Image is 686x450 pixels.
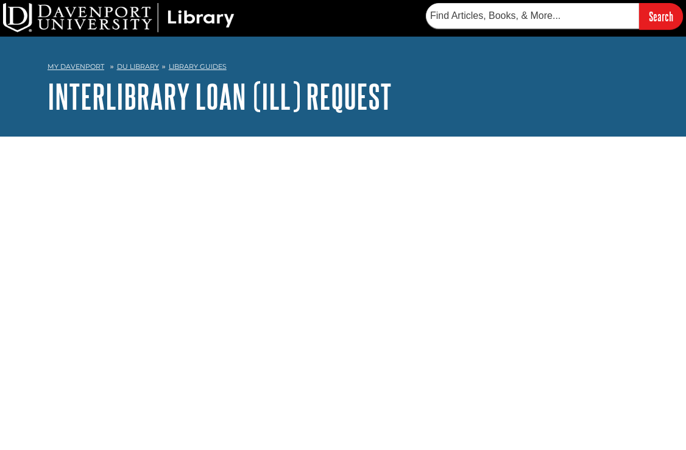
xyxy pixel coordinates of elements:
[426,3,639,29] input: Find Articles, Books, & More...
[48,59,638,78] nav: breadcrumb
[639,3,683,29] input: Search
[117,62,159,71] a: DU Library
[48,77,392,115] a: Interlibrary Loan (ILL) Request
[48,62,104,72] a: My Davenport
[169,62,227,71] a: Library Guides
[3,3,235,32] img: DU Library
[426,3,683,29] form: Searches DU Library's articles, books, and more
